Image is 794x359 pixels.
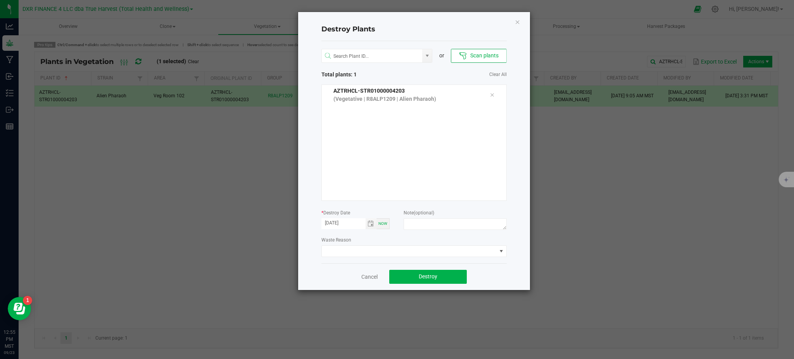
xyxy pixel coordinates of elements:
label: Waste Reason [321,236,351,243]
label: Note [404,209,434,216]
iframe: Resource center unread badge [23,296,32,305]
span: Destroy [419,273,437,280]
a: Clear All [489,71,507,78]
label: Destroy Date [321,209,350,216]
h4: Destroy Plants [321,24,507,35]
button: Destroy [389,270,467,284]
span: (optional) [414,210,434,216]
span: Total plants: 1 [321,71,414,79]
p: (Vegetative | R8ALP1209 | Alien Pharaoh) [333,95,478,103]
div: or [432,52,451,60]
input: NO DATA FOUND [322,49,423,63]
span: AZTRHCL-STR01000004203 [333,88,405,94]
span: Toggle calendar [366,218,377,229]
iframe: Resource center [8,297,31,320]
div: Remove tag [484,90,500,100]
a: Cancel [361,273,378,281]
span: Now [378,221,387,226]
input: Date [321,218,366,228]
button: Scan plants [451,49,506,63]
button: Close [515,17,520,26]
